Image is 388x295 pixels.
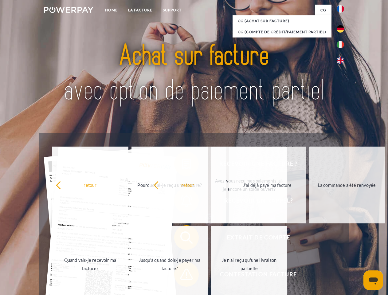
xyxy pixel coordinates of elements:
a: CG (Compte de crédit/paiement partiel) [233,26,331,37]
a: CG [315,5,331,16]
div: La commande a été renvoyée [312,181,382,189]
img: title-powerpay_fr.svg [59,29,329,118]
img: fr [337,5,344,13]
a: Support [158,5,187,16]
img: de [337,25,344,33]
div: Jusqu'à quand dois-je payer ma facture? [135,256,204,273]
iframe: Bouton de lancement de la fenêtre de messagerie [363,270,383,290]
div: Pourquoi ai-je reçu une facture? [135,181,204,189]
a: Home [100,5,123,16]
div: retour [153,181,222,189]
div: J'ai déjà payé ma facture [233,181,302,189]
img: logo-powerpay-white.svg [44,7,93,13]
div: Je n'ai reçu qu'une livraison partielle [215,256,284,273]
a: LA FACTURE [123,5,158,16]
a: CG (achat sur facture) [233,15,331,26]
img: en [337,57,344,64]
div: Quand vais-je recevoir ma facture? [56,256,125,273]
div: retour [56,181,125,189]
img: it [337,41,344,48]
